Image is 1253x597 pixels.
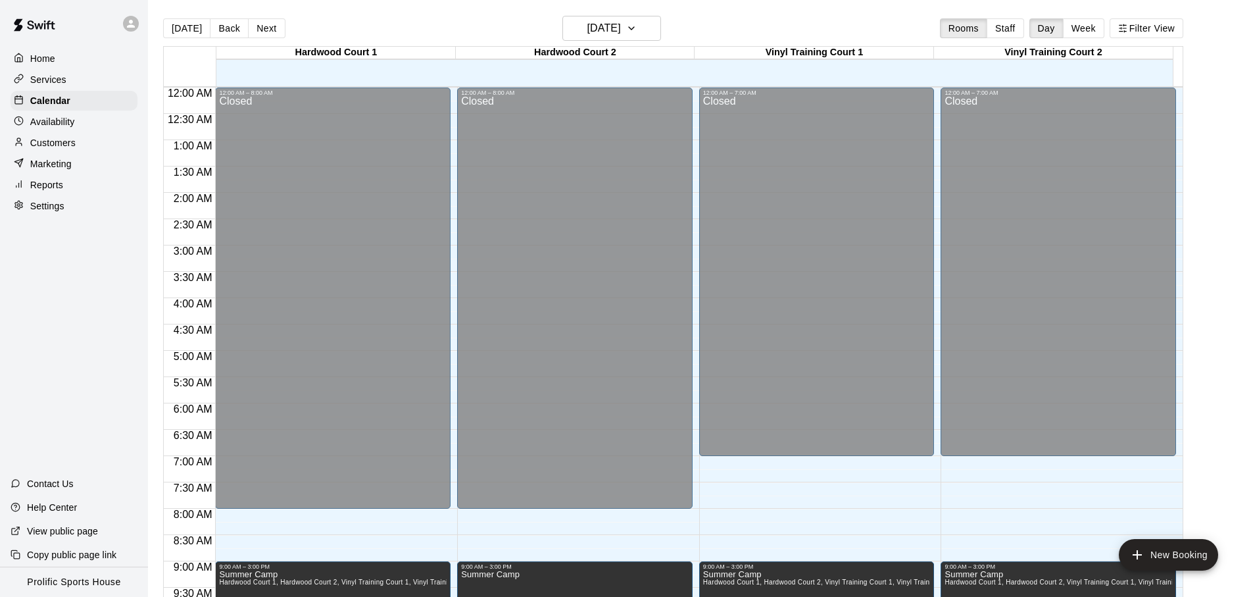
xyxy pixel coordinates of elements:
[945,96,1172,461] div: Closed
[170,324,216,336] span: 4:30 AM
[30,52,55,65] p: Home
[11,154,137,174] a: Marketing
[27,501,77,514] p: Help Center
[170,351,216,362] span: 5:00 AM
[170,377,216,388] span: 5:30 AM
[945,90,1172,96] div: 12:00 AM – 7:00 AM
[170,482,216,494] span: 7:30 AM
[164,88,216,99] span: 12:00 AM
[30,178,63,192] p: Reports
[1029,18,1064,38] button: Day
[456,47,695,59] div: Hardwood Court 2
[27,575,120,589] p: Prolific Sports House
[11,70,137,90] a: Services
[11,196,137,216] a: Settings
[987,18,1024,38] button: Staff
[170,167,216,178] span: 1:30 AM
[170,509,216,520] span: 8:00 AM
[11,91,137,111] a: Calendar
[703,90,931,96] div: 12:00 AM – 7:00 AM
[27,525,98,538] p: View public page
[11,49,137,68] a: Home
[945,579,1206,586] span: Hardwood Court 1, Hardwood Court 2, Vinyl Training Court 1, Vinyl Training Court 2
[1110,18,1183,38] button: Filter View
[587,19,621,38] h6: [DATE]
[30,157,72,170] p: Marketing
[1119,539,1218,571] button: add
[216,47,455,59] div: Hardwood Court 1
[934,47,1173,59] div: Vinyl Training Court 2
[170,430,216,441] span: 6:30 AM
[1063,18,1104,38] button: Week
[170,140,216,151] span: 1:00 AM
[461,563,689,570] div: 9:00 AM – 3:00 PM
[941,88,1176,456] div: 12:00 AM – 7:00 AM: Closed
[215,88,451,509] div: 12:00 AM – 8:00 AM: Closed
[170,456,216,467] span: 7:00 AM
[562,16,661,41] button: [DATE]
[11,133,137,153] a: Customers
[170,193,216,204] span: 2:00 AM
[219,90,447,96] div: 12:00 AM – 8:00 AM
[461,90,689,96] div: 12:00 AM – 8:00 AM
[219,563,447,570] div: 9:00 AM – 3:00 PM
[210,18,249,38] button: Back
[703,563,931,570] div: 9:00 AM – 3:00 PM
[219,96,447,513] div: Closed
[30,73,66,86] p: Services
[170,561,216,573] span: 9:00 AM
[940,18,987,38] button: Rooms
[170,403,216,415] span: 6:00 AM
[170,535,216,546] span: 8:30 AM
[164,114,216,125] span: 12:30 AM
[170,246,216,257] span: 3:00 AM
[170,298,216,309] span: 4:00 AM
[30,136,76,149] p: Customers
[945,563,1172,570] div: 9:00 AM – 3:00 PM
[699,88,935,456] div: 12:00 AM – 7:00 AM: Closed
[30,115,75,128] p: Availability
[170,219,216,230] span: 2:30 AM
[703,96,931,461] div: Closed
[248,18,285,38] button: Next
[11,175,137,195] a: Reports
[27,477,74,490] p: Contact Us
[163,18,210,38] button: [DATE]
[27,548,116,561] p: Copy public page link
[695,47,933,59] div: Vinyl Training Court 1
[461,96,689,513] div: Closed
[703,579,964,586] span: Hardwood Court 1, Hardwood Court 2, Vinyl Training Court 1, Vinyl Training Court 2
[30,199,64,213] p: Settings
[11,112,137,132] a: Availability
[170,272,216,283] span: 3:30 AM
[219,579,480,586] span: Hardwood Court 1, Hardwood Court 2, Vinyl Training Court 1, Vinyl Training Court 2
[30,94,70,107] p: Calendar
[457,88,693,509] div: 12:00 AM – 8:00 AM: Closed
